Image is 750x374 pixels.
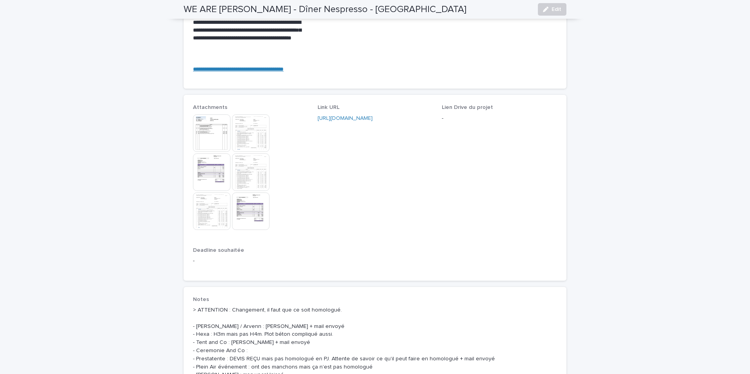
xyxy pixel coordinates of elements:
span: Notes [193,297,209,302]
span: Edit [552,7,561,12]
button: Edit [538,3,566,16]
h2: WE ARE [PERSON_NAME] - Dîner Nespresso - [GEOGRAPHIC_DATA] [184,4,466,15]
a: [URL][DOMAIN_NAME] [318,116,373,121]
p: - [193,257,557,265]
p: - [442,114,557,123]
span: Attachments [193,105,227,110]
span: Deadline souhaitée [193,248,244,253]
span: Lien Drive du projet [442,105,493,110]
span: Link URL [318,105,339,110]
